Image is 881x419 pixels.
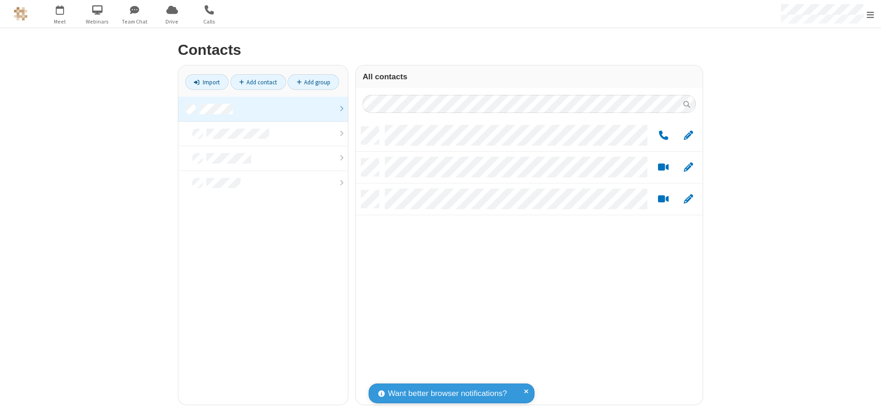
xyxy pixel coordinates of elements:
[178,42,703,58] h2: Contacts
[80,18,115,26] span: Webinars
[679,162,697,173] button: Edit
[679,194,697,205] button: Edit
[185,74,229,90] a: Import
[14,7,28,21] img: QA Selenium DO NOT DELETE OR CHANGE
[288,74,339,90] a: Add group
[654,130,672,142] button: Call by phone
[155,18,189,26] span: Drive
[192,18,227,26] span: Calls
[679,130,697,142] button: Edit
[43,18,77,26] span: Meet
[117,18,152,26] span: Team Chat
[356,120,703,405] div: grid
[388,388,507,400] span: Want better browser notifications?
[230,74,286,90] a: Add contact
[654,162,672,173] button: Start a video meeting
[654,194,672,205] button: Start a video meeting
[363,72,696,81] h3: All contacts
